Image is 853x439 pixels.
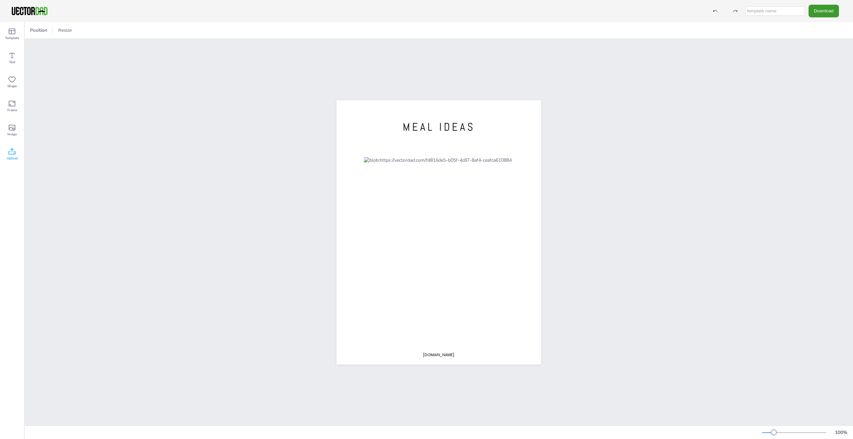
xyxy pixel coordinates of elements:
[809,5,839,17] button: Download
[7,108,17,113] span: Frame
[5,35,19,41] span: Template
[833,429,849,436] div: 100 %
[745,6,805,16] input: template name
[7,156,18,161] span: Upload
[423,352,454,357] span: [DOMAIN_NAME]
[403,120,475,134] span: MEAL IDEAS
[9,59,15,65] span: Text
[55,25,75,36] button: Resize
[7,84,17,89] span: Shape
[29,27,48,33] span: Position
[11,6,48,16] img: VectorDad-1.png
[7,132,17,137] span: Image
